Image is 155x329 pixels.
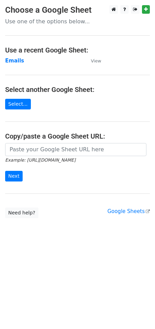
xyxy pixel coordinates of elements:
h4: Use a recent Google Sheet: [5,46,150,54]
a: Google Sheets [107,208,150,214]
input: Next [5,171,23,181]
a: Need help? [5,208,38,218]
a: View [84,58,101,64]
h4: Select another Google Sheet: [5,85,150,94]
h3: Choose a Google Sheet [5,5,150,15]
small: Example: [URL][DOMAIN_NAME] [5,157,75,163]
input: Paste your Google Sheet URL here [5,143,146,156]
p: Use one of the options below... [5,18,150,25]
small: View [91,58,101,63]
a: Emails [5,58,24,64]
h4: Copy/paste a Google Sheet URL: [5,132,150,140]
a: Select... [5,99,31,109]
